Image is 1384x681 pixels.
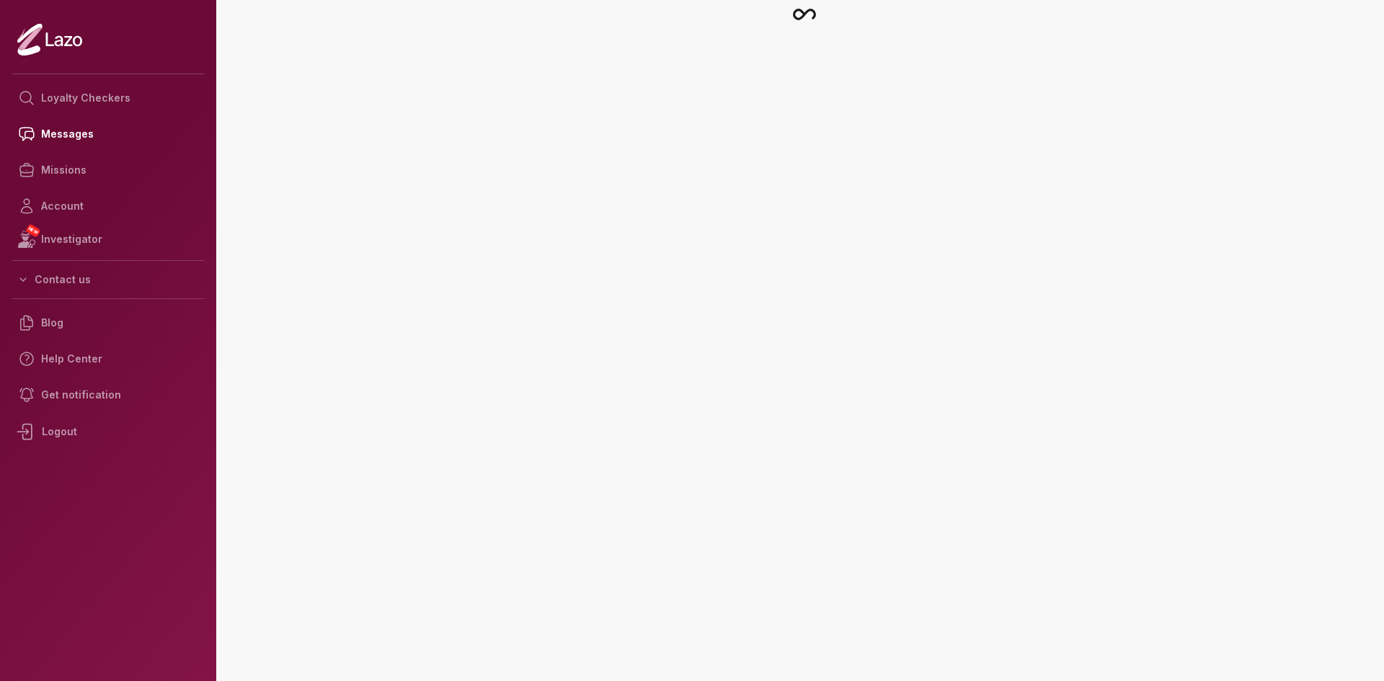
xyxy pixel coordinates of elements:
div: Logout [12,413,205,450]
a: Messages [12,116,205,152]
a: Missions [12,152,205,188]
a: Account [12,188,205,224]
button: Contact us [12,267,205,293]
a: NEWInvestigator [12,224,205,254]
span: NEW [25,223,41,238]
a: Get notification [12,377,205,413]
a: Help Center [12,341,205,377]
a: Blog [12,305,205,341]
a: Loyalty Checkers [12,80,205,116]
